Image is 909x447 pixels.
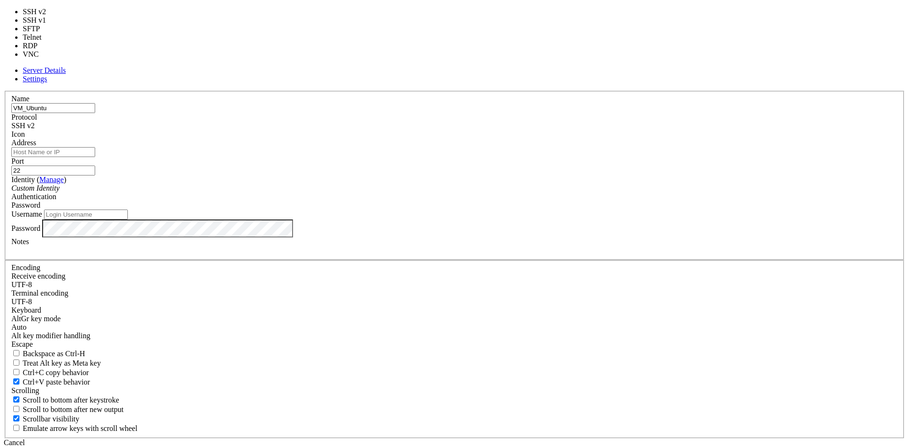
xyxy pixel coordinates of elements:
[11,166,95,175] input: Port Number
[23,359,101,367] span: Treat Alt key as Meta key
[11,201,40,209] span: Password
[11,298,898,306] div: UTF-8
[11,350,85,358] label: If true, the backspace should send BS ('\x08', aka ^H). Otherwise the backspace key should send '...
[11,289,68,297] label: The default terminal encoding. ISO-2022 enables character map translations (like graphics maps). ...
[11,298,32,306] span: UTF-8
[11,280,32,289] span: UTF-8
[11,340,898,349] div: Escape
[23,405,124,413] span: Scroll to bottom after new output
[23,350,85,358] span: Backspace as Ctrl-H
[11,368,89,377] label: Ctrl-C copies if true, send ^C to host if false. Ctrl-Shift-C sends ^C to host if true, copies if...
[23,16,57,25] li: SSH v1
[11,315,61,323] label: Set the expected encoding for data received from the host. If the encodings do not match, visual ...
[23,396,119,404] span: Scroll to bottom after keystroke
[11,237,29,245] label: Notes
[11,147,95,157] input: Host Name or IP
[11,224,40,232] label: Password
[11,272,65,280] label: Set the expected encoding for data received from the host. If the encodings do not match, visual ...
[23,368,89,377] span: Ctrl+C copy behavior
[13,350,19,356] input: Backspace as Ctrl-H
[23,424,137,432] span: Emulate arrow keys with scroll wheel
[11,184,898,193] div: Custom Identity
[23,25,57,33] li: SFTP
[11,323,27,331] span: Auto
[23,42,57,50] li: RDP
[11,95,29,103] label: Name
[23,8,57,16] li: SSH v2
[11,122,898,130] div: SSH v2
[44,210,128,219] input: Login Username
[11,263,40,272] label: Encoding
[23,33,57,42] li: Telnet
[11,157,24,165] label: Port
[13,396,19,403] input: Scroll to bottom after keystroke
[11,396,119,404] label: Whether to scroll to the bottom on any keystroke.
[11,122,35,130] span: SSH v2
[11,184,60,192] i: Custom Identity
[11,130,25,138] label: Icon
[11,139,36,147] label: Address
[11,280,898,289] div: UTF-8
[11,306,41,314] label: Keyboard
[23,415,80,423] span: Scrollbar visibility
[11,332,90,340] label: Controls how the Alt key is handled. Escape: Send an ESC prefix. 8-Bit: Add 128 to the typed char...
[13,369,19,375] input: Ctrl+C copy behavior
[11,210,42,218] label: Username
[37,175,66,184] span: ( )
[11,113,37,121] label: Protocol
[13,406,19,412] input: Scroll to bottom after new output
[13,359,19,366] input: Treat Alt key as Meta key
[11,175,66,184] label: Identity
[13,378,19,385] input: Ctrl+V paste behavior
[13,415,19,421] input: Scrollbar visibility
[23,378,90,386] span: Ctrl+V paste behavior
[11,415,80,423] label: The vertical scrollbar mode.
[11,424,137,432] label: When using the alternative screen buffer, and DECCKM (Application Cursor Keys) is active, mouse w...
[11,201,898,210] div: Password
[11,103,95,113] input: Server Name
[39,175,64,184] a: Manage
[11,386,39,394] label: Scrolling
[11,340,33,348] span: Escape
[23,66,66,74] a: Server Details
[23,75,47,83] a: Settings
[11,323,898,332] div: Auto
[11,405,124,413] label: Scroll to bottom after new output.
[23,50,57,59] li: VNC
[11,378,90,386] label: Ctrl+V pastes if true, sends ^V to host if false. Ctrl+Shift+V sends ^V to host if true, pastes i...
[13,425,19,431] input: Emulate arrow keys with scroll wheel
[4,438,905,447] div: Cancel
[11,359,101,367] label: Whether the Alt key acts as a Meta key or as a distinct Alt key.
[11,193,56,201] label: Authentication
